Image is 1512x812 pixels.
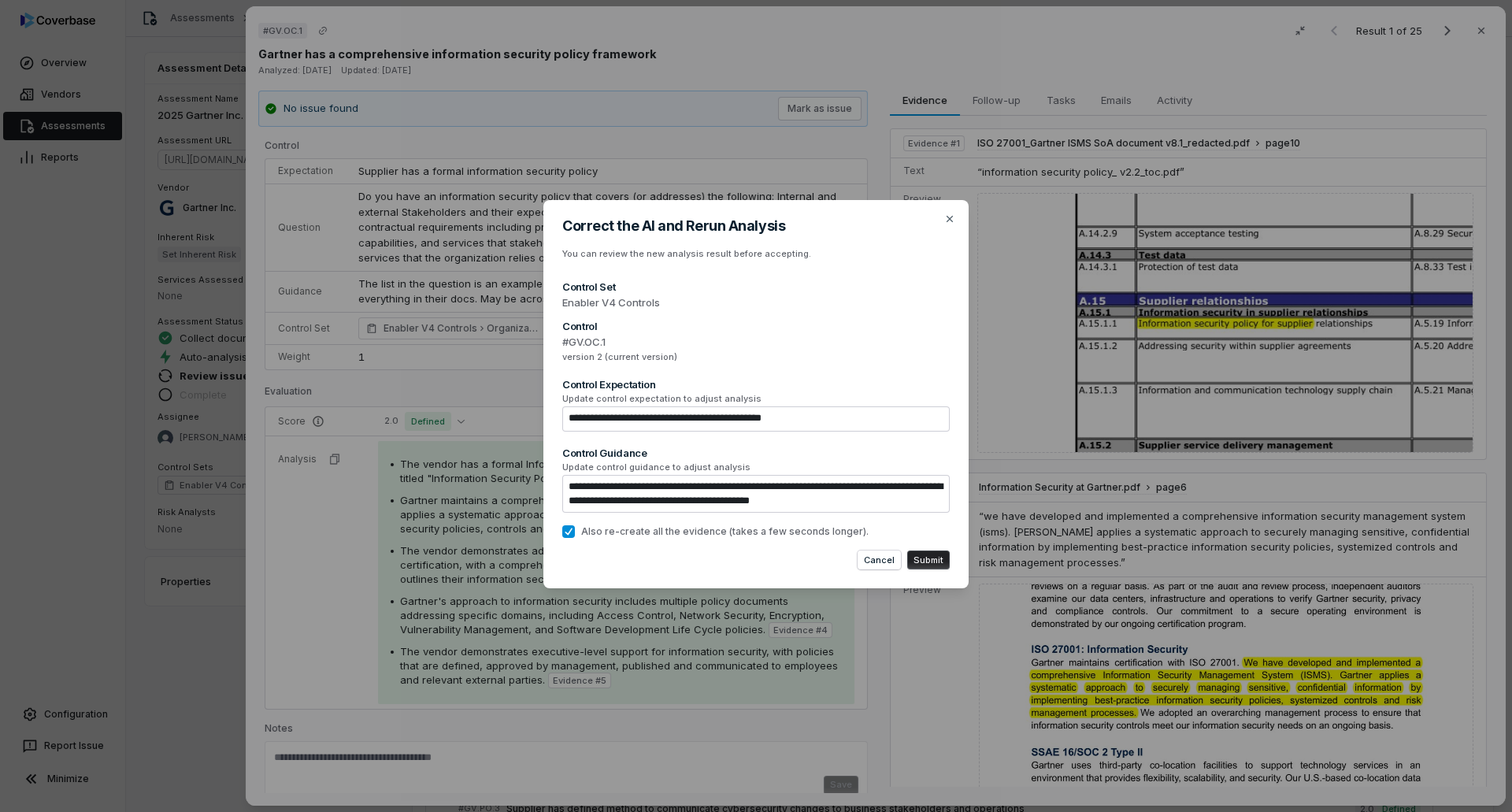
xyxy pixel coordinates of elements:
[562,295,950,311] span: Enabler V4 Controls
[562,335,950,350] span: #GV.OC.1
[562,351,950,363] span: version 2 (current version)
[562,248,811,259] span: You can review the new analysis result before accepting.
[562,280,950,294] div: Control Set
[907,551,950,569] button: Submit
[581,525,869,538] span: Also re-create all the evidence (takes a few seconds longer).
[562,393,950,405] span: Update control expectation to adjust analysis
[562,462,950,473] span: Update control guidance to adjust analysis
[562,319,950,333] div: Control
[858,551,901,569] button: Cancel
[562,219,950,233] h2: Correct the AI and Rerun Analysis
[562,446,950,460] div: Control Guidance
[562,377,950,391] div: Control Expectation
[562,525,575,538] button: Also re-create all the evidence (takes a few seconds longer).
